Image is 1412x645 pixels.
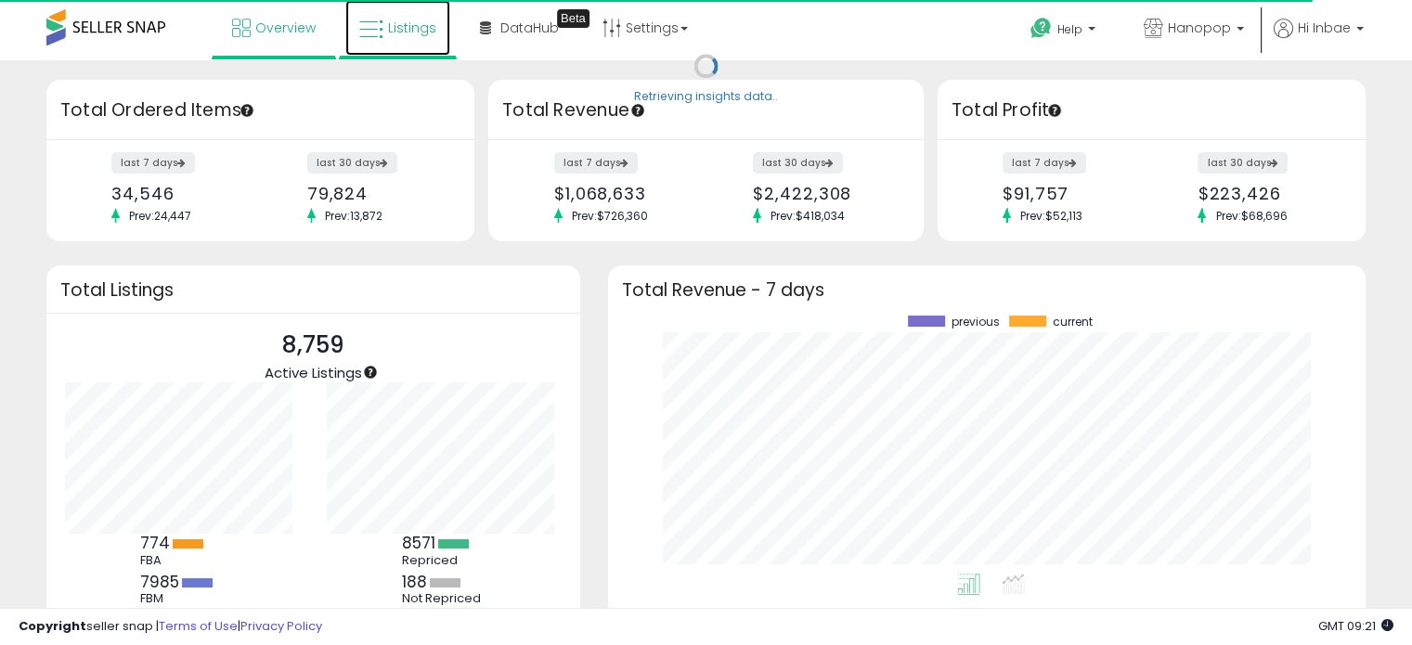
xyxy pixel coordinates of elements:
[307,152,397,174] label: last 30 days
[402,591,486,606] div: Not Repriced
[316,208,392,224] span: Prev: 13,872
[1298,19,1351,37] span: Hi Inbae
[563,208,657,224] span: Prev: $726,360
[1003,152,1086,174] label: last 7 days
[140,571,179,593] b: 7985
[502,97,910,123] h3: Total Revenue
[19,618,322,636] div: seller snap | |
[402,532,435,554] b: 8571
[1274,19,1364,60] a: Hi Inbae
[1198,152,1288,174] label: last 30 days
[753,184,891,203] div: $2,422,308
[388,19,436,37] span: Listings
[60,97,460,123] h3: Total Ordered Items
[1016,3,1114,60] a: Help
[362,364,379,381] div: Tooltip anchor
[1206,208,1296,224] span: Prev: $68,696
[255,19,316,37] span: Overview
[500,19,559,37] span: DataHub
[1046,102,1063,119] div: Tooltip anchor
[622,283,1352,297] h3: Total Revenue - 7 days
[402,553,486,568] div: Repriced
[19,617,86,635] strong: Copyright
[159,617,238,635] a: Terms of Use
[554,152,638,174] label: last 7 days
[140,532,170,554] b: 774
[402,571,427,593] b: 188
[952,97,1352,123] h3: Total Profit
[1053,316,1093,329] span: current
[140,553,224,568] div: FBA
[753,152,843,174] label: last 30 days
[265,328,362,363] p: 8,759
[952,316,1000,329] span: previous
[1011,208,1092,224] span: Prev: $52,113
[1318,617,1393,635] span: 2025-10-12 09:21 GMT
[1057,21,1082,37] span: Help
[240,617,322,635] a: Privacy Policy
[1030,17,1053,40] i: Get Help
[1198,184,1332,203] div: $223,426
[629,102,646,119] div: Tooltip anchor
[111,184,246,203] div: 34,546
[140,591,224,606] div: FBM
[634,89,778,106] div: Retrieving insights data..
[557,9,589,28] div: Tooltip anchor
[1168,19,1231,37] span: Hanopop
[1003,184,1137,203] div: $91,757
[307,184,442,203] div: 79,824
[239,102,255,119] div: Tooltip anchor
[120,208,201,224] span: Prev: 24,447
[111,152,195,174] label: last 7 days
[761,208,854,224] span: Prev: $418,034
[554,184,693,203] div: $1,068,633
[60,283,566,297] h3: Total Listings
[265,363,362,382] span: Active Listings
